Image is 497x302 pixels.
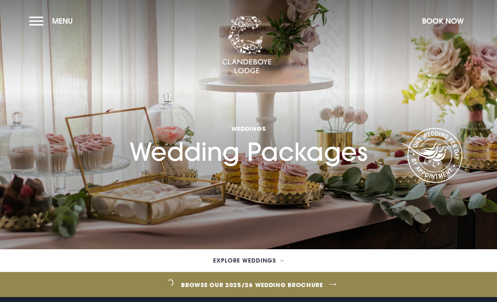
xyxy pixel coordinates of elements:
span: Explore Weddings [213,258,276,263]
h1: Wedding Packages [129,87,368,166]
button: Book Now [418,12,468,30]
span: Weddings [129,125,368,133]
span: Menu [52,16,73,26]
button: Menu [29,12,77,30]
img: Clandeboye Lodge [222,16,272,74]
